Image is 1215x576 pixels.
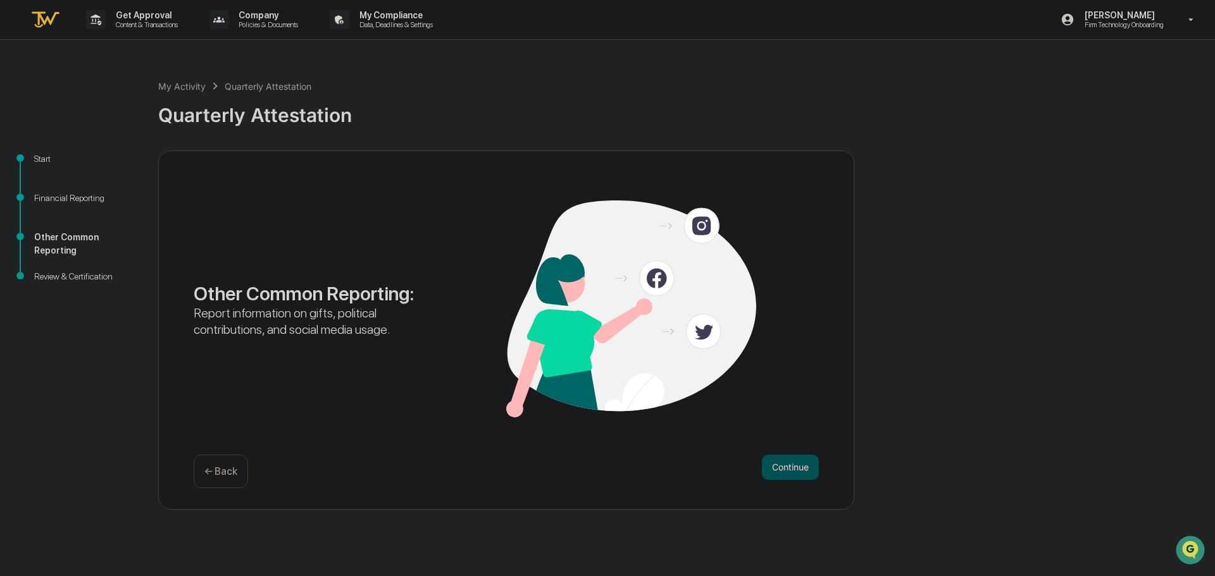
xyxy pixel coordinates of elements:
[106,20,184,29] p: Content & Transactions
[506,200,756,417] img: Other Common Reporting
[8,153,87,176] a: 🖐️Preclearance
[228,20,304,29] p: Policies & Documents
[89,212,153,223] a: Powered byPylon
[1075,20,1170,29] p: Firm Technology Onboarding
[8,177,85,200] a: 🔎Data Lookup
[13,183,23,193] div: 🔎
[228,10,304,20] p: Company
[1174,534,1209,568] iframe: Open customer support
[30,9,61,30] img: logo
[25,158,82,171] span: Preclearance
[126,213,153,223] span: Pylon
[762,455,819,480] button: Continue
[34,192,138,205] div: Financial Reporting
[34,152,138,166] div: Start
[158,94,1209,126] div: Quarterly Attestation
[194,282,444,305] div: Other Common Reporting :
[43,109,160,119] div: We're available if you need us!
[349,20,439,29] p: Data, Deadlines & Settings
[104,158,157,171] span: Attestations
[194,305,444,338] div: Report information on gifts, political contributions, and social media usage.
[13,96,35,119] img: 1746055101610-c473b297-6a78-478c-a979-82029cc54cd1
[87,153,162,176] a: 🗄️Attestations
[349,10,439,20] p: My Compliance
[158,81,206,92] div: My Activity
[13,27,230,47] p: How can we help?
[106,10,184,20] p: Get Approval
[225,81,311,92] div: Quarterly Attestation
[43,96,208,109] div: Start new chat
[34,270,138,283] div: Review & Certification
[13,159,23,169] div: 🖐️
[204,465,237,477] p: ← Back
[215,100,230,115] button: Start new chat
[92,159,102,169] div: 🗄️
[25,182,80,195] span: Data Lookup
[34,231,138,257] div: Other Common Reporting
[1075,10,1170,20] p: [PERSON_NAME]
